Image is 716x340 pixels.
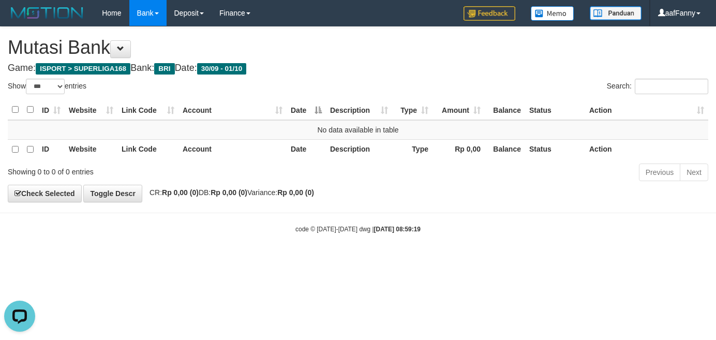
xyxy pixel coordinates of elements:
h4: Game: Bank: Date: [8,63,708,73]
span: BRI [154,63,174,75]
a: Next [680,164,708,181]
th: Description [326,139,392,159]
img: MOTION_logo.png [8,5,86,21]
th: Description: activate to sort column ascending [326,100,392,120]
th: ID: activate to sort column ascending [38,100,65,120]
a: Check Selected [8,185,82,202]
h1: Mutasi Bank [8,37,708,58]
th: Website: activate to sort column ascending [65,100,117,120]
input: Search: [635,79,708,94]
th: Action [585,139,708,159]
strong: Rp 0,00 (0) [277,188,314,197]
label: Show entries [8,79,86,94]
img: Feedback.jpg [464,6,515,21]
th: Amount: activate to sort column ascending [432,100,485,120]
div: Showing 0 to 0 of 0 entries [8,162,291,177]
th: Date [287,139,326,159]
select: Showentries [26,79,65,94]
th: Date: activate to sort column descending [287,100,326,120]
span: CR: DB: Variance: [144,188,314,197]
th: Status [525,100,585,120]
th: Rp 0,00 [432,139,485,159]
th: Link Code: activate to sort column ascending [117,100,178,120]
th: Action: activate to sort column ascending [585,100,708,120]
label: Search: [607,79,708,94]
a: Previous [639,164,680,181]
span: 30/09 - 01/10 [197,63,247,75]
th: Website [65,139,117,159]
th: Balance [485,100,525,120]
th: Type [392,139,432,159]
th: Account [178,139,287,159]
a: Toggle Descr [83,185,142,202]
td: No data available in table [8,120,708,140]
span: ISPORT > SUPERLIGA168 [36,63,130,75]
strong: Rp 0,00 (0) [211,188,247,197]
button: Open LiveChat chat widget [4,4,35,35]
small: code © [DATE]-[DATE] dwg | [295,226,421,233]
th: Link Code [117,139,178,159]
th: Balance [485,139,525,159]
th: ID [38,139,65,159]
th: Status [525,139,585,159]
strong: [DATE] 08:59:19 [374,226,421,233]
strong: Rp 0,00 (0) [162,188,199,197]
th: Type: activate to sort column ascending [392,100,432,120]
img: Button%20Memo.svg [531,6,574,21]
img: panduan.png [590,6,642,20]
th: Account: activate to sort column ascending [178,100,287,120]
